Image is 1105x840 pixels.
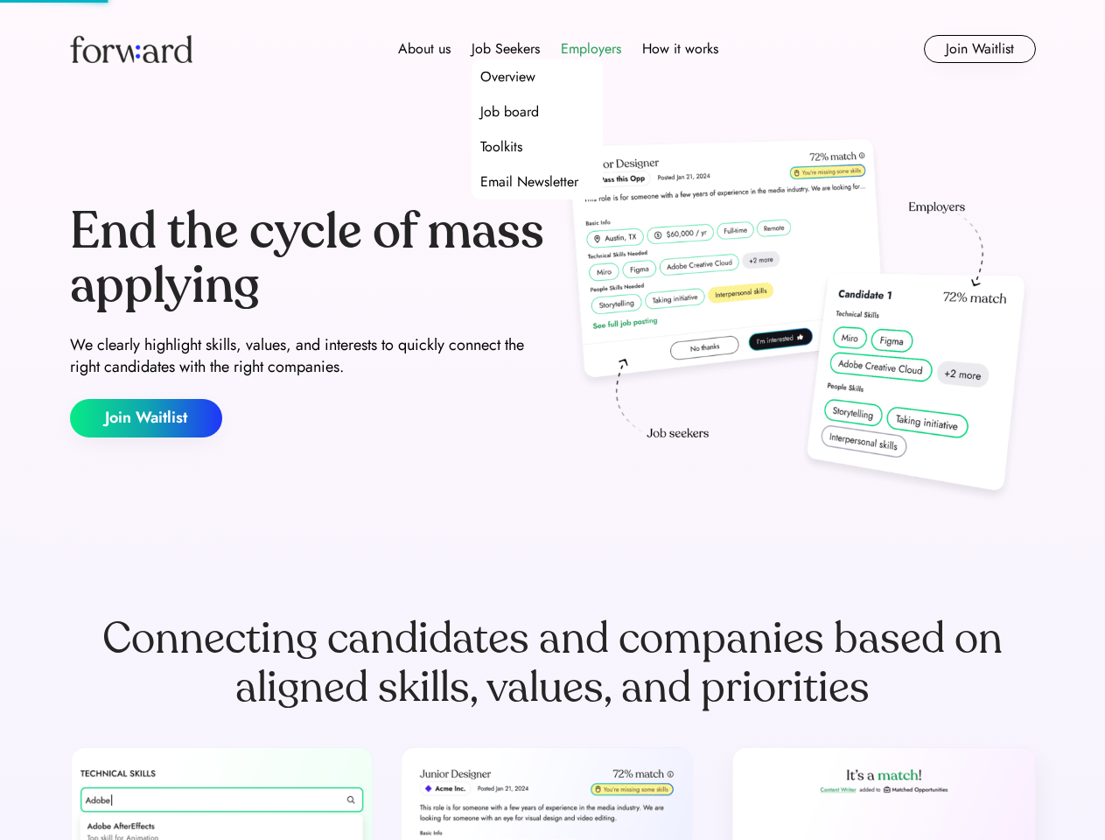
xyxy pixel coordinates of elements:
[560,133,1036,509] img: hero-image.png
[561,38,621,59] div: Employers
[70,399,222,437] button: Join Waitlist
[70,334,546,378] div: We clearly highlight skills, values, and interests to quickly connect the right candidates with t...
[480,136,522,157] div: Toolkits
[480,66,535,87] div: Overview
[398,38,451,59] div: About us
[70,614,1036,712] div: Connecting candidates and companies based on aligned skills, values, and priorities
[642,38,718,59] div: How it works
[70,35,192,63] img: Forward logo
[924,35,1036,63] button: Join Waitlist
[472,38,540,59] div: Job Seekers
[70,205,546,312] div: End the cycle of mass applying
[480,101,539,122] div: Job board
[480,171,578,192] div: Email Newsletter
